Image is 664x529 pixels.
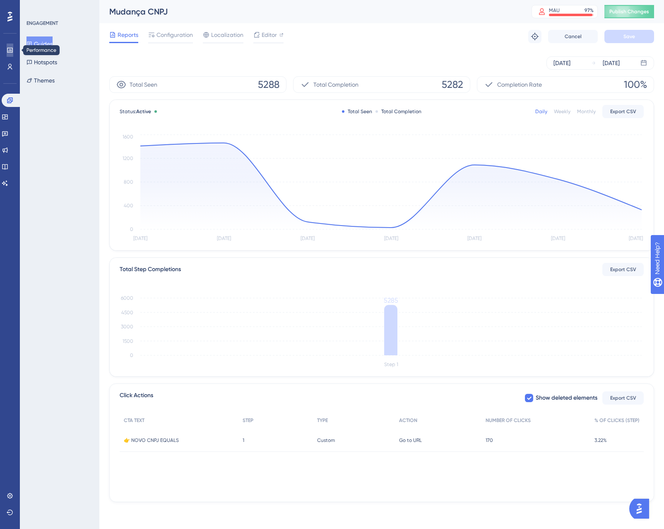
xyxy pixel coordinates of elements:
span: 5288 [258,78,279,91]
div: Mudança CNPJ [109,6,511,17]
tspan: [DATE] [384,235,398,241]
div: [DATE] [603,58,620,68]
button: Cancel [548,30,598,43]
span: Status: [120,108,151,115]
span: Active [136,109,151,114]
span: Click Actions [120,391,153,405]
button: Publish Changes [604,5,654,18]
div: 97 % [585,7,594,14]
span: Publish Changes [609,8,649,15]
span: Go to URL [399,437,422,444]
span: Save [623,33,635,40]
button: Export CSV [602,263,644,276]
tspan: [DATE] [133,235,147,241]
span: ACTION [399,417,417,424]
button: Hotspots [26,55,57,70]
tspan: 0 [130,352,133,358]
div: ENGAGEMENT [26,20,58,27]
tspan: [DATE] [629,235,643,241]
div: Daily [535,108,547,115]
div: Total Completion [375,108,421,115]
tspan: 3000 [121,324,133,330]
tspan: 5285 [384,296,398,304]
span: Show deleted elements [536,393,597,403]
span: 3.22% [594,437,607,444]
span: 👉 NOVO CNPJ EQUALS [124,437,179,444]
tspan: [DATE] [301,235,315,241]
tspan: 1600 [123,134,133,140]
span: STEP [243,417,253,424]
span: Localization [211,30,243,40]
div: Weekly [554,108,570,115]
button: Guides [26,36,53,51]
span: NUMBER OF CLICKS [486,417,531,424]
span: Custom [317,437,335,444]
span: Editor [262,30,277,40]
span: Cancel [565,33,582,40]
div: Total Step Completions [120,264,181,274]
button: Themes [26,73,55,88]
button: Export CSV [602,105,644,118]
iframe: UserGuiding AI Assistant Launcher [629,496,654,521]
div: [DATE] [553,58,570,68]
span: Export CSV [610,395,636,401]
tspan: [DATE] [551,235,565,241]
tspan: 4500 [121,310,133,315]
span: Total Completion [313,80,358,90]
span: Completion Rate [497,80,542,90]
div: Total Seen [342,108,372,115]
span: TYPE [317,417,328,424]
span: 5282 [442,78,463,91]
tspan: 1200 [123,155,133,161]
button: Save [604,30,654,43]
button: Export CSV [602,391,644,405]
span: % OF CLICKS (STEP) [594,417,640,424]
span: Configuration [156,30,193,40]
span: Total Seen [130,80,157,90]
span: 170 [486,437,493,444]
span: 1 [243,437,244,444]
tspan: 800 [124,179,133,185]
tspan: [DATE] [467,235,481,241]
tspan: [DATE] [217,235,231,241]
tspan: Step 1 [384,362,398,367]
tspan: 6000 [121,295,133,301]
tspan: 0 [130,226,133,232]
div: MAU [549,7,560,14]
span: Reports [118,30,138,40]
div: Monthly [577,108,596,115]
span: CTA TEXT [124,417,144,424]
tspan: 1500 [123,338,133,344]
span: Export CSV [610,266,636,273]
tspan: 400 [124,203,133,209]
span: 100% [624,78,647,91]
span: Need Help? [19,2,52,12]
span: Export CSV [610,108,636,115]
